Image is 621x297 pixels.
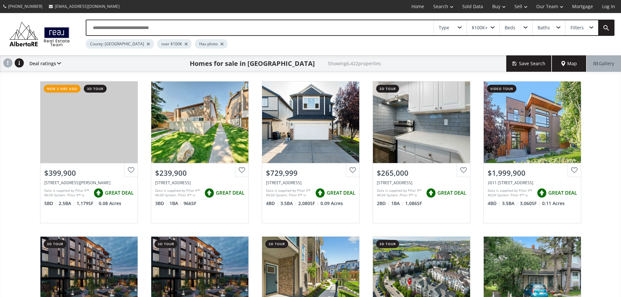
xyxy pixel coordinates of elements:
div: over $100K [157,39,192,49]
span: 0.11 Acres [542,200,565,207]
div: $100K+ [472,25,488,30]
img: rating icon [424,186,437,200]
div: Gallery [586,55,621,72]
span: 0.08 Acres [99,200,121,207]
button: Save Search [506,55,552,72]
a: $239,900[STREET_ADDRESS]Data is supplied by Pillar 9™ MLS® System. Pillar 9™ is the owner of the ... [144,75,255,230]
div: Beds [505,25,515,30]
span: 2.5 BA [59,200,75,207]
a: [EMAIL_ADDRESS][DOMAIN_NAME] [46,0,123,12]
div: 2011 29 Avenue SW, Calgary, AB T2T 1N4 [488,180,577,186]
span: 3 BD [155,200,168,207]
div: Data is supplied by Pillar 9™ MLS® System. Pillar 9™ is the owner of the copyright in its MLS® Sy... [155,188,201,198]
div: Map [552,55,586,72]
span: [EMAIL_ADDRESS][DOMAIN_NAME] [55,4,120,9]
div: $239,900 [155,168,244,178]
div: 2520 Palliser Drive SW #1005, Calgary, AB T2V 4S9 [377,180,466,186]
h1: Homes for sale in [GEOGRAPHIC_DATA] [190,59,315,68]
a: $729,999[STREET_ADDRESS]Data is supplied by Pillar 9™ MLS® System. Pillar 9™ is the owner of the ... [255,75,366,230]
span: 3,060 SF [520,200,540,207]
div: Data is supplied by Pillar 9™ MLS® System. Pillar 9™ is the owner of the copyright in its MLS® Sy... [377,188,423,198]
img: rating icon [535,186,548,200]
span: 0.09 Acres [320,200,343,207]
span: GREAT DEAL [105,189,134,196]
div: $399,900 [44,168,134,178]
div: Data is supplied by Pillar 9™ MLS® System. Pillar 9™ is the owner of the copyright in its MLS® Sy... [44,188,90,198]
a: new 3 hrs ago3d tour$399,900[STREET_ADDRESS][PERSON_NAME]Data is supplied by Pillar 9™ MLS® Syste... [34,75,144,230]
a: video tour$1,999,9002011 [STREET_ADDRESS]Data is supplied by Pillar 9™ MLS® System. Pillar 9™ is ... [477,75,588,230]
span: 1 BA [170,200,182,207]
img: rating icon [314,186,327,200]
span: GREAT DEAL [216,189,244,196]
img: Logo [7,20,73,48]
span: GREAT DEAL [548,189,577,196]
div: $265,000 [377,168,466,178]
span: 3.5 BA [502,200,518,207]
span: 966 SF [184,200,196,207]
div: $729,999 [266,168,355,178]
span: 4 BD [488,200,500,207]
span: [PHONE_NUMBER] [8,4,42,9]
img: rating icon [92,186,105,200]
span: GREAT DEAL [437,189,466,196]
span: 2 BD [377,200,390,207]
div: 5404 10 Avenue SE #112, Calgary, AB T2A5G4 [155,180,244,186]
span: GREAT DEAL [327,189,355,196]
div: 57 Saddlecrest Park NE, Calgary, AB T3J 5L4 [266,180,355,186]
span: 1 BA [391,200,404,207]
span: 1,086 SF [405,200,422,207]
span: 5 BD [44,200,57,207]
div: Data is supplied by Pillar 9™ MLS® System. Pillar 9™ is the owner of the copyright in its MLS® Sy... [266,188,312,198]
div: County: [GEOGRAPHIC_DATA] [86,39,154,49]
h2: Showing 6,422 properties [328,61,381,66]
span: 4 BD [266,200,279,207]
span: Map [561,60,577,67]
a: 3d tour$265,000[STREET_ADDRESS]Data is supplied by Pillar 9™ MLS® System. Pillar 9™ is the owner ... [366,75,477,230]
span: Gallery [594,60,614,67]
div: Baths [538,25,550,30]
div: Has photo [195,39,228,49]
span: 3.5 BA [280,200,297,207]
span: 2,080 SF [298,200,319,207]
div: Data is supplied by Pillar 9™ MLS® System. Pillar 9™ is the owner of the copyright in its MLS® Sy... [488,188,534,198]
div: $1,999,900 [488,168,577,178]
div: Filters [570,25,584,30]
img: rating icon [203,186,216,200]
div: 12 Whitmire Bay NE, Calgary, AB T1Y5X4 [44,180,134,186]
span: 1,179 SF [77,200,97,207]
div: Deal ratings [26,55,61,72]
div: Type [439,25,449,30]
